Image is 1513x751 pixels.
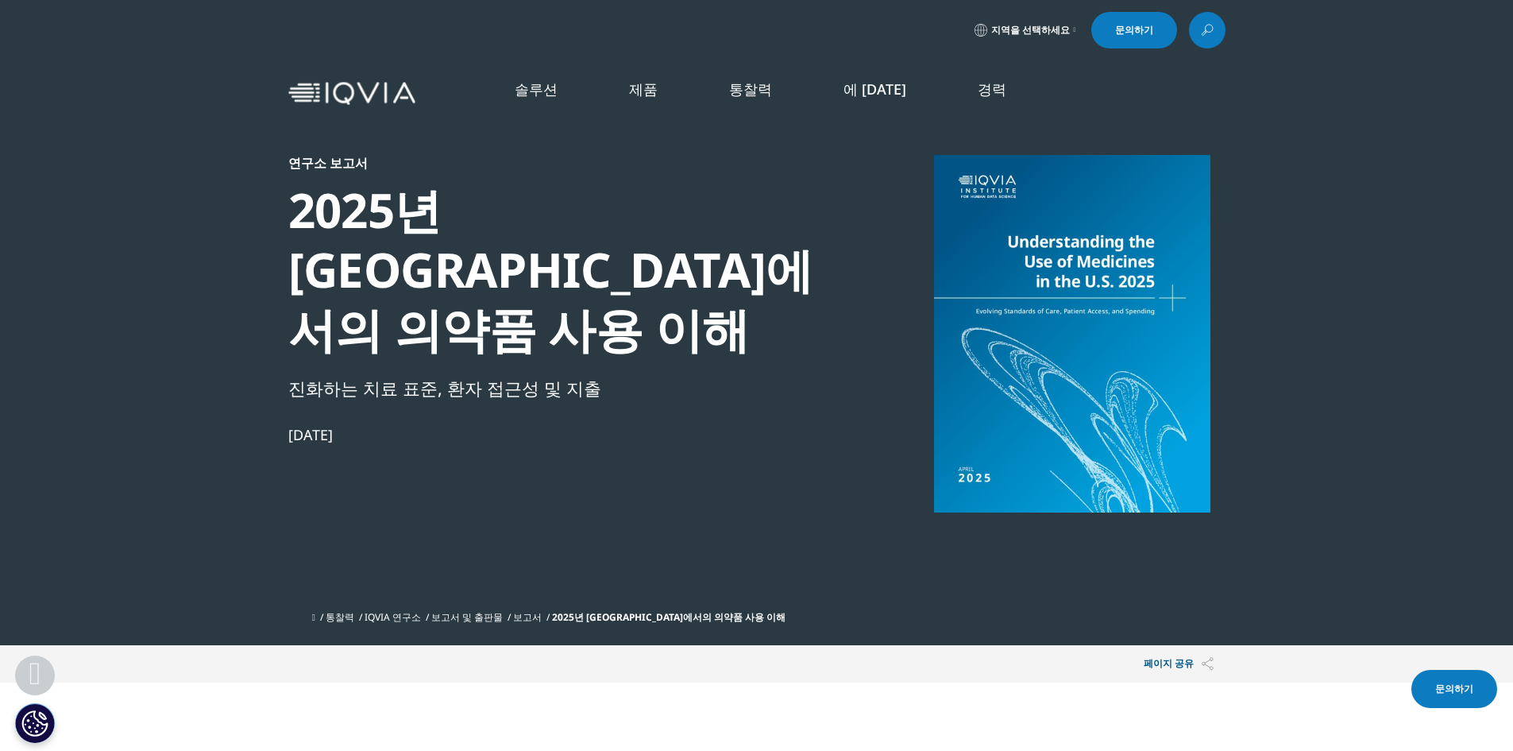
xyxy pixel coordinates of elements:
[431,610,503,624] a: 보고서 및 출판물
[288,154,368,172] font: 연구소 보고서
[991,23,1070,37] font: 지역을 선택하세요
[1132,645,1225,683] button: 페이지 공유페이지 공유
[729,79,772,99] a: 통찰력
[629,79,658,99] a: 제품
[1202,657,1214,671] img: 페이지 공유
[1115,23,1153,37] font: 문의하기
[422,56,1225,131] nav: 주요한
[513,610,542,624] a: 보고서
[288,82,415,105] img: IQVIA Healthcare Information Technology and Pharma Clinical Research Company
[1091,12,1177,48] a: 문의하기
[552,610,785,624] font: 2025년 [GEOGRAPHIC_DATA]에서의 의약품 사용 이해
[15,703,55,743] button: 쿠키 설정
[515,79,558,99] a: 솔루션
[843,79,906,99] a: 에 [DATE]
[1411,670,1497,708] a: 문의하기
[288,177,813,362] font: 2025년 [GEOGRAPHIC_DATA]에서의 의약품 사용 이해
[288,376,601,400] font: 진화하는 치료 표준, 환자 접근성 및 지출
[1144,656,1194,670] font: 페이지 공유
[978,79,1006,99] a: 경력
[326,610,354,624] a: 통찰력
[1435,682,1473,695] font: 문의하기
[288,425,333,444] font: [DATE]
[365,610,421,624] a: IQVIA 연구소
